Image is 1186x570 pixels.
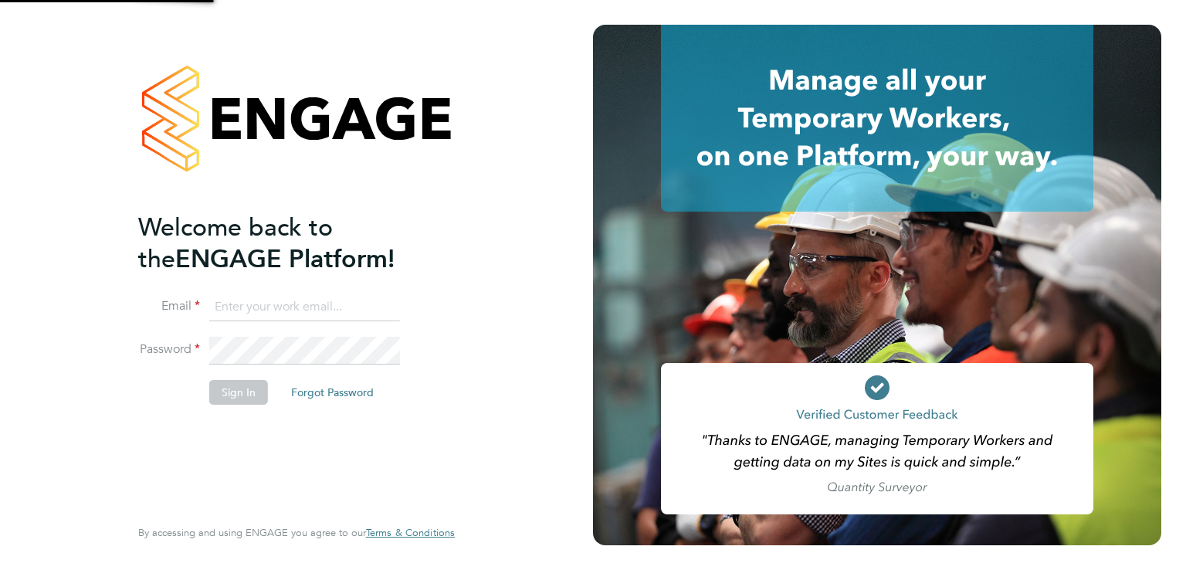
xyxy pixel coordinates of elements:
span: By accessing and using ENGAGE you agree to our [138,526,455,539]
label: Email [138,298,200,314]
label: Password [138,341,200,358]
span: Welcome back to the [138,212,333,274]
span: Terms & Conditions [366,526,455,539]
button: Forgot Password [279,380,386,405]
button: Sign In [209,380,268,405]
a: Terms & Conditions [366,527,455,539]
h2: ENGAGE Platform! [138,212,439,275]
input: Enter your work email... [209,293,400,321]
